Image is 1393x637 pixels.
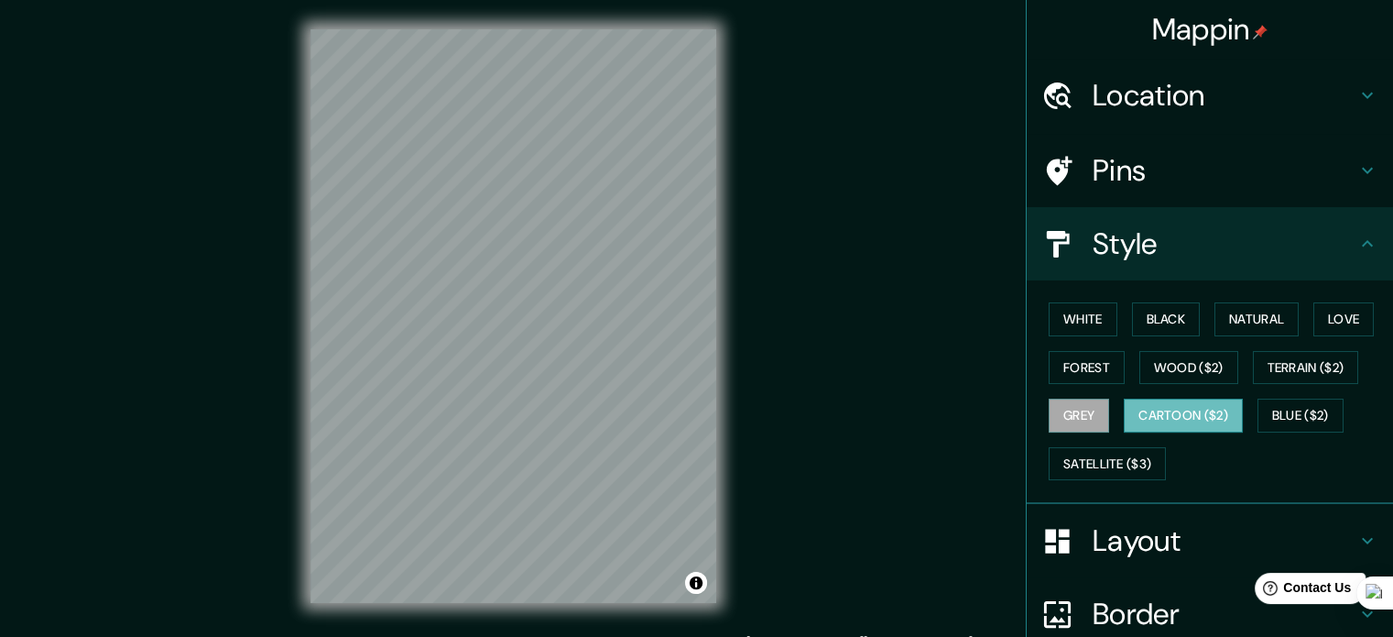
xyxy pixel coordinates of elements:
img: pin-icon.png [1253,25,1268,39]
button: Toggle attribution [685,572,707,594]
button: Blue ($2) [1257,399,1344,433]
h4: Pins [1093,152,1356,189]
div: Location [1027,59,1393,132]
button: Cartoon ($2) [1124,399,1243,433]
div: Style [1027,207,1393,280]
h4: Layout [1093,522,1356,559]
button: Wood ($2) [1139,351,1238,385]
iframe: Help widget launcher [1230,566,1373,617]
canvas: Map [310,29,716,603]
button: White [1049,302,1117,336]
h4: Location [1093,77,1356,114]
h4: Border [1093,596,1356,632]
button: Black [1132,302,1201,336]
div: Pins [1027,134,1393,207]
button: Terrain ($2) [1253,351,1359,385]
div: Layout [1027,504,1393,577]
h4: Mappin [1152,11,1268,48]
button: Grey [1049,399,1109,433]
button: Forest [1049,351,1125,385]
button: Natural [1214,302,1299,336]
button: Satellite ($3) [1049,447,1166,481]
h4: Style [1093,225,1356,262]
button: Love [1313,302,1374,336]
